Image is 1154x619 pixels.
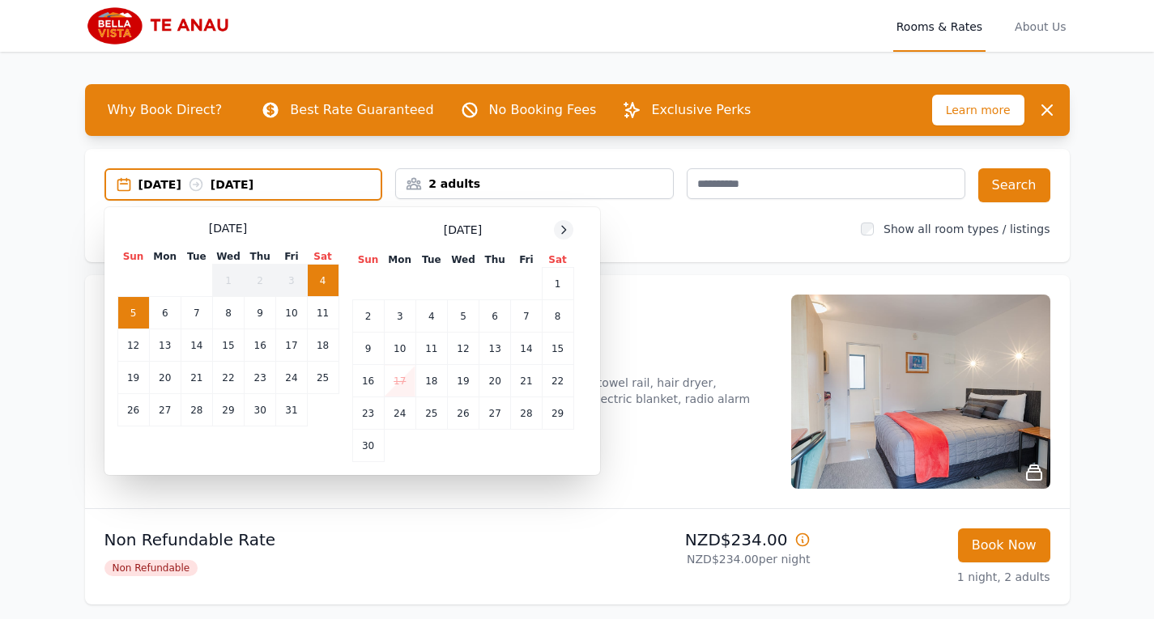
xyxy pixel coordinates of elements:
[149,329,181,362] td: 13
[117,249,149,265] th: Sun
[511,333,542,365] td: 14
[542,300,573,333] td: 8
[542,333,573,365] td: 15
[276,265,307,297] td: 3
[384,397,415,430] td: 24
[212,249,244,265] th: Wed
[384,300,415,333] td: 3
[384,365,415,397] td: 17
[245,249,276,265] th: Thu
[117,362,149,394] td: 19
[415,397,447,430] td: 25
[447,333,479,365] td: 12
[584,551,811,567] p: NZD$234.00 per night
[181,362,212,394] td: 21
[511,300,542,333] td: 7
[479,252,511,268] th: Thu
[584,528,811,551] p: NZD$234.00
[932,95,1024,125] span: Learn more
[149,362,181,394] td: 20
[978,168,1050,202] button: Search
[479,333,511,365] td: 13
[276,297,307,329] td: 10
[276,249,307,265] th: Fri
[245,394,276,426] td: 30
[958,528,1050,562] button: Book Now
[181,394,212,426] td: 28
[104,560,198,576] span: Non Refundable
[138,176,381,193] div: [DATE] [DATE]
[542,252,573,268] th: Sat
[352,397,384,430] td: 23
[479,300,511,333] td: 6
[212,297,244,329] td: 8
[384,333,415,365] td: 10
[245,265,276,297] td: 2
[85,6,241,45] img: Bella Vista Te Anau
[307,297,339,329] td: 11
[352,430,384,462] td: 30
[212,394,244,426] td: 29
[824,569,1050,585] p: 1 night, 2 adults
[651,100,751,120] p: Exclusive Perks
[276,362,307,394] td: 24
[415,333,447,365] td: 11
[415,300,447,333] td: 4
[212,265,244,297] td: 1
[447,397,479,430] td: 26
[181,249,212,265] th: Tue
[352,333,384,365] td: 9
[511,397,542,430] td: 28
[307,329,339,362] td: 18
[447,365,479,397] td: 19
[542,365,573,397] td: 22
[276,394,307,426] td: 31
[245,362,276,394] td: 23
[95,94,236,126] span: Why Book Direct?
[415,365,447,397] td: 18
[117,297,149,329] td: 5
[479,397,511,430] td: 27
[276,329,307,362] td: 17
[149,394,181,426] td: 27
[307,362,339,394] td: 25
[542,397,573,430] td: 29
[884,223,1050,235] label: Show all room types / listings
[479,365,511,397] td: 20
[352,252,384,268] th: Sun
[447,300,479,333] td: 5
[212,362,244,394] td: 22
[489,100,597,120] p: No Booking Fees
[245,329,276,362] td: 16
[104,528,571,551] p: Non Refundable Rate
[447,252,479,268] th: Wed
[307,249,339,265] th: Sat
[117,394,149,426] td: 26
[384,252,415,268] th: Mon
[290,100,433,120] p: Best Rate Guaranteed
[511,252,542,268] th: Fri
[149,249,181,265] th: Mon
[149,297,181,329] td: 6
[444,222,482,238] span: [DATE]
[209,220,247,236] span: [DATE]
[352,300,384,333] td: 2
[212,329,244,362] td: 15
[352,365,384,397] td: 16
[181,297,212,329] td: 7
[307,265,339,297] td: 4
[415,252,447,268] th: Tue
[117,329,149,362] td: 12
[181,329,212,362] td: 14
[245,297,276,329] td: 9
[542,268,573,300] td: 1
[396,176,673,192] div: 2 adults
[511,365,542,397] td: 21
